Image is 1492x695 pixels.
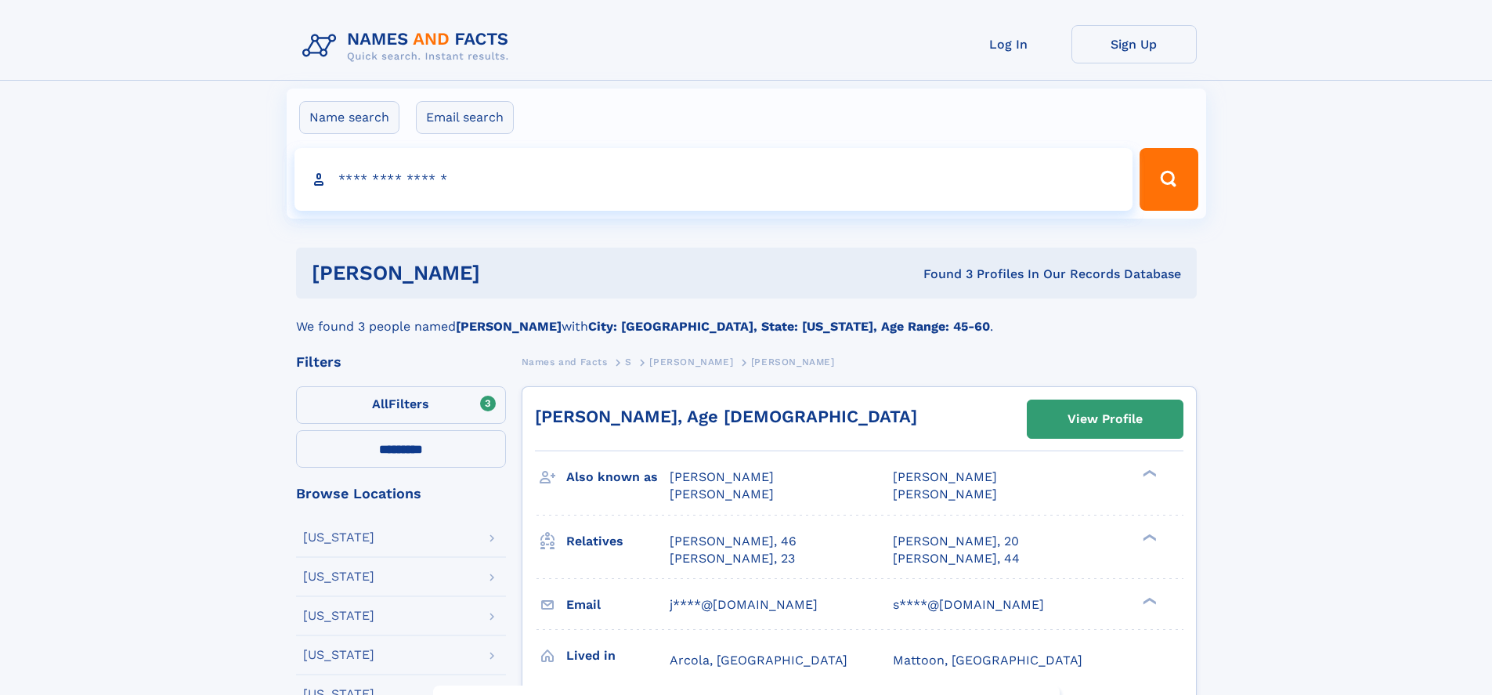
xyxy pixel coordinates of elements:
span: Mattoon, [GEOGRAPHIC_DATA] [893,653,1082,668]
a: [PERSON_NAME], Age [DEMOGRAPHIC_DATA] [535,407,917,426]
a: Names and Facts [522,352,608,371]
div: ❯ [1139,595,1158,606]
label: Email search [416,101,514,134]
div: [US_STATE] [303,610,374,622]
a: S [625,352,632,371]
button: Search Button [1140,148,1198,211]
span: [PERSON_NAME] [649,357,733,367]
a: Log In [946,25,1071,63]
img: Logo Names and Facts [296,25,522,67]
h3: Lived in [566,643,670,669]
a: [PERSON_NAME], 46 [670,533,797,550]
h3: Email [566,592,670,618]
div: ❯ [1139,469,1158,479]
h3: Also known as [566,464,670,490]
div: ❯ [1139,532,1158,542]
h3: Relatives [566,528,670,555]
a: [PERSON_NAME], 20 [893,533,1019,550]
div: Browse Locations [296,487,506,501]
a: [PERSON_NAME], 23 [670,550,795,567]
div: Found 3 Profiles In Our Records Database [702,266,1181,283]
a: [PERSON_NAME] [649,352,733,371]
label: Filters [296,386,506,424]
div: [US_STATE] [303,570,374,583]
span: [PERSON_NAME] [893,487,997,501]
input: search input [294,148,1133,211]
span: [PERSON_NAME] [893,469,997,484]
h1: [PERSON_NAME] [312,263,702,283]
a: View Profile [1028,400,1183,438]
span: [PERSON_NAME] [670,487,774,501]
div: [US_STATE] [303,649,374,661]
div: View Profile [1068,401,1143,437]
a: [PERSON_NAME], 44 [893,550,1020,567]
div: We found 3 people named with . [296,299,1197,336]
div: [US_STATE] [303,531,374,544]
span: All [372,396,388,411]
label: Name search [299,101,399,134]
div: Filters [296,355,506,369]
span: S [625,357,632,367]
span: [PERSON_NAME] [751,357,835,367]
span: [PERSON_NAME] [670,469,774,484]
a: Sign Up [1071,25,1197,63]
span: Arcola, [GEOGRAPHIC_DATA] [670,653,847,668]
b: [PERSON_NAME] [456,319,562,334]
b: City: [GEOGRAPHIC_DATA], State: [US_STATE], Age Range: 45-60 [588,319,990,334]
